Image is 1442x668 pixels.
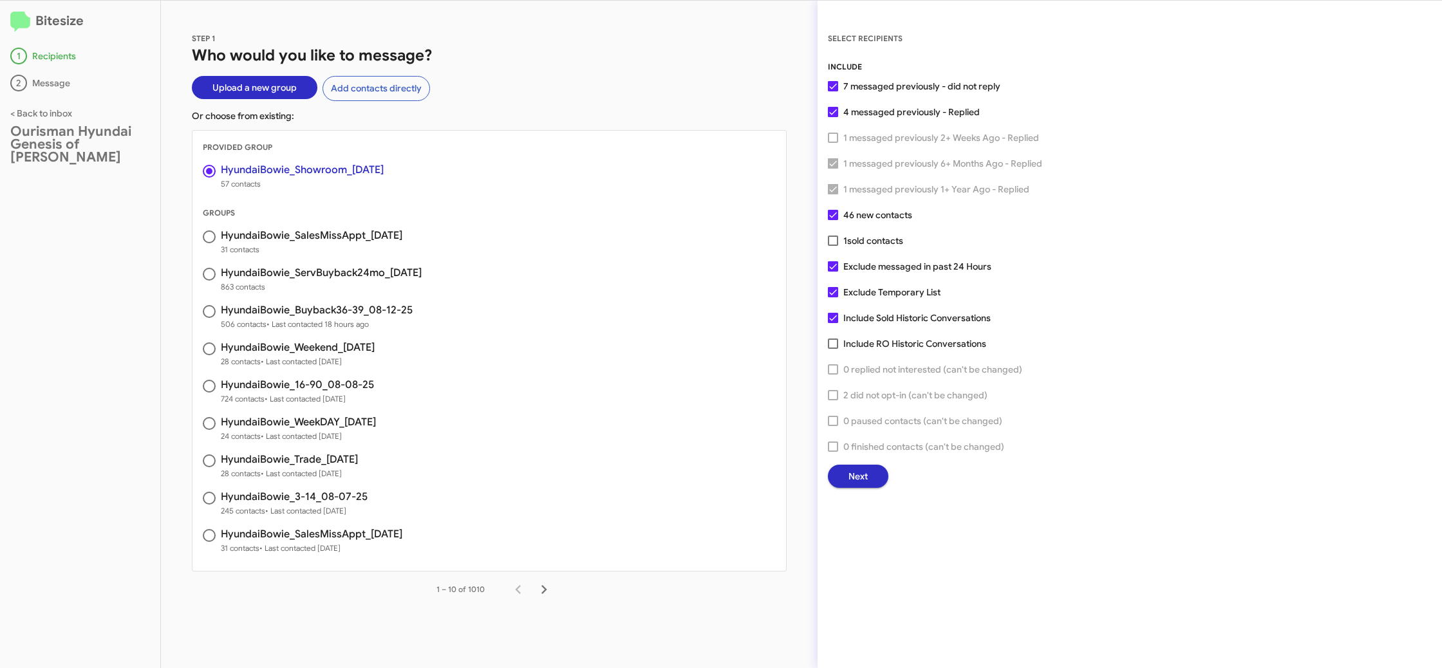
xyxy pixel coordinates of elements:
[847,235,903,246] span: sold contacts
[261,357,342,366] span: • Last contacted [DATE]
[192,109,787,122] p: Or choose from existing:
[192,45,787,66] h1: Who would you like to message?
[221,342,375,353] h3: HyundaiBowie_Weekend_[DATE]
[843,104,980,120] span: 4 messaged previously - Replied
[221,417,376,427] h3: HyundaiBowie_WeekDAY_[DATE]
[843,310,991,326] span: Include Sold Historic Conversations
[221,243,402,256] span: 31 contacts
[843,413,1002,429] span: 0 paused contacts (can't be changed)
[828,33,903,43] span: SELECT RECIPIENTS
[192,33,216,43] span: STEP 1
[221,178,384,190] span: 57 contacts
[261,431,342,441] span: • Last contacted [DATE]
[10,75,27,91] div: 2
[265,506,346,515] span: • Last contacted [DATE]
[843,156,1042,171] span: 1 messaged previously 6+ Months Ago - Replied
[505,577,531,602] button: Previous page
[221,281,422,293] span: 863 contacts
[10,48,150,64] div: Recipients
[843,259,991,274] span: Exclude messaged in past 24 Hours
[221,430,376,443] span: 24 contacts
[192,76,317,99] button: Upload a new group
[261,469,342,478] span: • Last contacted [DATE]
[221,318,413,331] span: 506 contacts
[843,207,912,223] span: 46 new contacts
[212,76,297,99] span: Upload a new group
[221,268,422,278] h3: HyundaiBowie_ServBuyback24mo_[DATE]
[531,577,557,602] button: Next page
[221,529,402,539] h3: HyundaiBowie_SalesMissAppt_[DATE]
[10,125,150,163] div: Ourisman Hyundai Genesis of [PERSON_NAME]
[221,492,368,502] h3: HyundaiBowie_3-14_08-07-25
[843,362,1022,377] span: 0 replied not interested (can't be changed)
[221,467,358,480] span: 28 contacts
[259,543,341,553] span: • Last contacted [DATE]
[843,387,988,403] span: 2 did not opt-in (can't be changed)
[10,75,150,91] div: Message
[10,48,27,64] div: 1
[221,230,402,241] h3: HyundaiBowie_SalesMissAppt_[DATE]
[828,465,888,488] button: Next
[221,380,374,390] h3: HyundaiBowie_16-90_08-08-25
[221,454,358,465] h3: HyundaiBowie_Trade_[DATE]
[843,79,1000,94] span: 7 messaged previously - did not reply
[221,542,402,555] span: 31 contacts
[843,181,1029,197] span: 1 messaged previously 1+ Year Ago - Replied
[10,12,30,32] img: logo-minimal.svg
[843,439,1004,454] span: 0 finished contacts (can't be changed)
[843,284,941,300] span: Exclude Temporary List
[323,76,430,101] button: Add contacts directly
[843,233,903,248] span: 1
[221,165,384,175] h3: HyundaiBowie_Showroom_[DATE]
[848,465,868,488] span: Next
[828,60,1432,73] div: INCLUDE
[843,336,986,351] span: Include RO Historic Conversations
[192,141,786,154] div: PROVIDED GROUP
[221,505,368,517] span: 245 contacts
[192,207,786,219] div: GROUPS
[436,583,485,596] div: 1 – 10 of 1010
[221,305,413,315] h3: HyundaiBowie_Buyback36-39_08-12-25
[10,107,72,119] a: < Back to inbox
[10,11,150,32] h2: Bitesize
[267,319,369,329] span: • Last contacted 18 hours ago
[843,130,1039,145] span: 1 messaged previously 2+ Weeks Ago - Replied
[265,394,346,404] span: • Last contacted [DATE]
[221,393,374,405] span: 724 contacts
[221,355,375,368] span: 28 contacts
